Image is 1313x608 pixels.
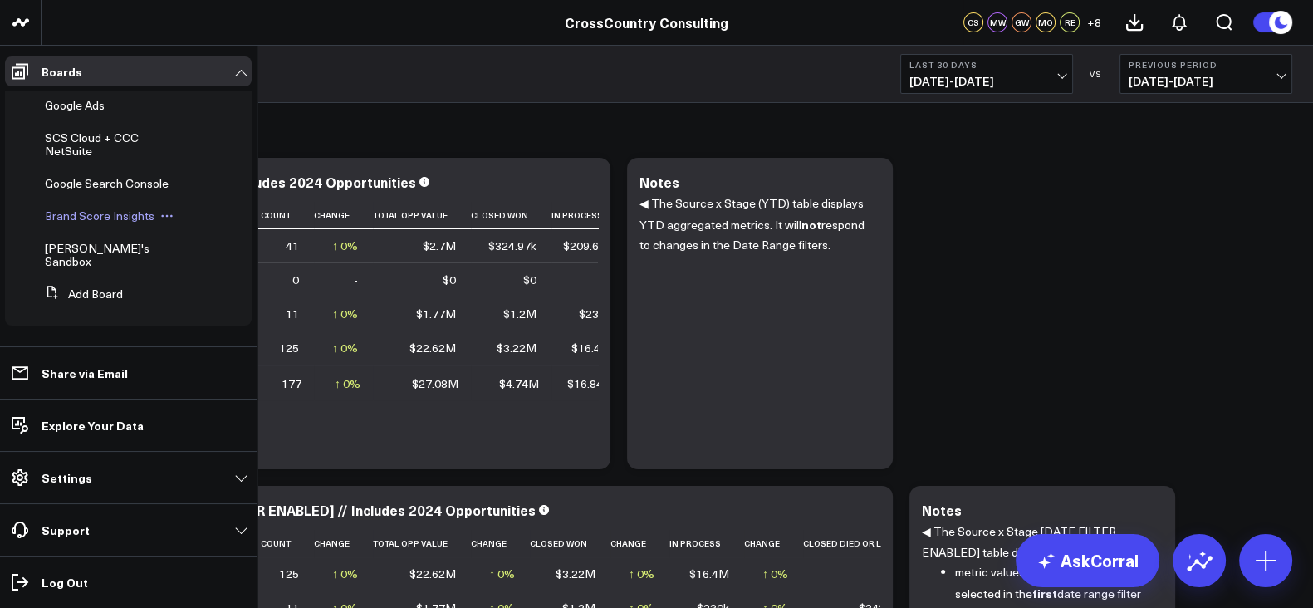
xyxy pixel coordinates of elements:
[801,216,821,233] b: not
[563,238,611,254] div: $209.69k
[489,566,515,582] div: ↑ 0%
[499,375,539,392] div: $4.74M
[1084,12,1104,32] button: +8
[423,238,456,254] div: $2.7M
[45,177,169,190] a: Google Search Console
[503,306,536,322] div: $1.2M
[987,12,1007,32] div: MW
[45,209,154,223] a: Brand Score Insights
[409,566,456,582] div: $22.62M
[1012,12,1031,32] div: GW
[1081,69,1111,79] div: VS
[1129,75,1283,88] span: [DATE] - [DATE]
[803,530,922,557] th: Closed Died Or Lost
[1129,60,1283,70] b: Previous Period
[286,238,299,254] div: 41
[45,99,105,112] a: Google Ads
[332,306,358,322] div: ↑ 0%
[42,65,82,78] p: Boards
[565,13,728,32] a: CrossCountry Consulting
[42,523,90,537] p: Support
[571,340,611,356] div: $16.4M
[45,175,169,191] span: Google Search Console
[373,530,471,557] th: Total Opp Value
[373,202,471,229] th: Total Opp Value
[551,202,626,229] th: In Process
[639,173,679,191] div: Notes
[5,567,252,597] a: Log Out
[744,530,803,557] th: Change
[1036,12,1056,32] div: MO
[75,501,536,519] div: Source x Stage [DATE FILTER ENABLED] // Includes 2024 Opportunities
[282,375,301,392] div: 177
[45,208,154,223] span: Brand Score Insights
[922,522,1150,562] p: ◀ The Source x Stage [DATE FILTER ENABLED] table displays:
[762,566,788,582] div: ↑ 0%
[1016,534,1159,587] a: AskCorral
[412,375,458,392] div: $27.08M
[922,501,962,519] div: Notes
[45,131,179,158] a: SCS Cloud + CCC NetSuite
[279,340,299,356] div: 125
[963,12,983,32] div: CS
[471,202,551,229] th: Closed Won
[900,54,1073,94] button: Last 30 Days[DATE]-[DATE]
[38,279,123,309] button: Add Board
[443,272,456,288] div: $0
[335,375,360,392] div: ↑ 0%
[292,272,299,288] div: 0
[955,562,1150,604] li: metric values for the time period selected in the date range filter
[1060,12,1080,32] div: RE
[556,566,595,582] div: $3.22M
[314,202,373,229] th: Change
[639,194,880,453] div: ◀ The Source x Stage (YTD) table displays YTD aggregated metrics. It will respond to changes in t...
[332,566,358,582] div: ↑ 0%
[471,530,530,557] th: Change
[523,272,536,288] div: $0
[530,530,610,557] th: Closed Won
[1087,17,1101,28] span: + 8
[567,375,614,392] div: $16.84M
[610,530,669,557] th: Change
[42,419,144,432] p: Explore Your Data
[909,60,1064,70] b: Last 30 Days
[689,566,729,582] div: $16.4M
[332,238,358,254] div: ↑ 0%
[42,576,88,589] p: Log Out
[45,240,149,269] span: [PERSON_NAME]'s Sandbox
[497,340,536,356] div: $3.22M
[909,75,1064,88] span: [DATE] - [DATE]
[241,202,314,229] th: Opp Count
[579,306,611,322] div: $230k
[1032,585,1057,601] b: first
[42,471,92,484] p: Settings
[669,530,744,557] th: In Process
[42,366,128,380] p: Share via Email
[488,238,536,254] div: $324.97k
[1119,54,1292,94] button: Previous Period[DATE]-[DATE]
[416,306,456,322] div: $1.77M
[279,566,299,582] div: 125
[45,97,105,113] span: Google Ads
[629,566,654,582] div: ↑ 0%
[409,340,456,356] div: $22.62M
[354,272,358,288] div: -
[45,242,180,268] a: [PERSON_NAME]'s Sandbox
[286,306,299,322] div: 11
[314,530,373,557] th: Change
[45,130,139,159] span: SCS Cloud + CCC NetSuite
[241,530,314,557] th: Opp Count
[332,340,358,356] div: ↑ 0%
